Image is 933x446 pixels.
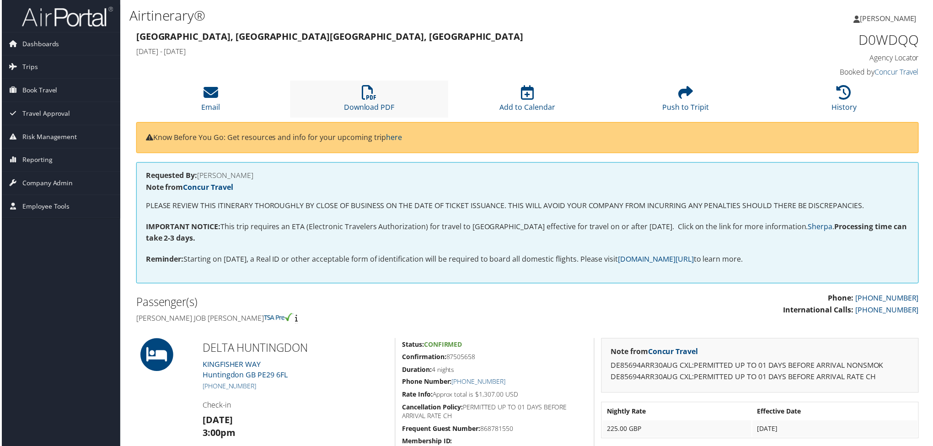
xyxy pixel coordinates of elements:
strong: Duration: [402,366,432,375]
a: Download PDF [343,91,394,113]
strong: Frequent Guest Number: [402,426,481,435]
span: Travel Approval [21,102,69,125]
a: KINGFISHER WAYHuntingdon GB PE29 6FL [202,360,287,382]
a: [PHONE_NUMBER] [857,306,921,316]
a: [PHONE_NUMBER] [202,383,256,392]
a: Email [200,91,219,113]
h2: Passenger(s) [135,296,521,311]
span: Book Travel [21,79,56,102]
p: PLEASE REVIEW THIS ITINERARY THOROUGHLY BY CLOSE OF BUSINESS ON THE DATE OF TICKET ISSUANCE. THIS... [145,201,911,213]
strong: IMPORTANT NOTICE: [145,222,220,232]
strong: International Calls: [784,306,855,316]
span: Reporting [21,149,51,172]
h4: Agency Locator [735,53,921,63]
span: Employee Tools [21,196,68,219]
p: Starting on [DATE], a Real ID or other acceptable form of identification will be required to boar... [145,254,911,266]
strong: Phone: [830,294,855,304]
span: [PERSON_NAME] [862,13,918,23]
h4: [PERSON_NAME] job [PERSON_NAME] [135,314,521,324]
h4: Booked by [735,67,921,77]
th: Nightly Rate [603,405,753,421]
img: airportal-logo.png [20,6,112,27]
a: [PERSON_NAME] [855,5,928,32]
a: Add to Calendar [500,91,556,113]
h5: 4 nights [402,366,588,376]
td: 225.00 GBP [603,422,753,439]
img: tsa-precheck.png [263,314,293,322]
strong: Note from [145,183,232,193]
span: Trips [21,56,36,79]
span: Confirmed [424,341,462,350]
a: Concur Travel [649,348,699,358]
h1: Airtinerary® [128,6,661,25]
a: Concur Travel [876,67,921,77]
h5: Approx total is $1,307.00 USD [402,392,588,401]
a: Push to Tripit [664,91,710,113]
a: History [833,91,858,113]
strong: Reminder: [145,255,182,265]
td: [DATE] [754,422,919,439]
strong: Requested By: [145,171,196,181]
th: Effective Date [754,405,919,421]
a: Sherpa [810,222,834,232]
a: [PHONE_NUMBER] [452,379,506,387]
h2: DELTA HUNTINGDON [202,341,388,357]
strong: Rate Info: [402,392,433,400]
span: Risk Management [21,126,75,149]
span: Dashboards [21,32,58,55]
h4: [DATE] - [DATE] [135,47,721,57]
a: [PHONE_NUMBER] [857,294,921,304]
a: here [386,133,402,143]
strong: [GEOGRAPHIC_DATA], [GEOGRAPHIC_DATA] [GEOGRAPHIC_DATA], [GEOGRAPHIC_DATA] [135,30,524,43]
a: Concur Travel [182,183,232,193]
strong: Confirmation: [402,354,446,362]
strong: Phone Number: [402,379,452,387]
h5: PERMITTED UP TO 01 DAYS BEFORE ARRIVAL RATE CH [402,404,588,422]
h4: Check-in [202,402,388,412]
span: Company Admin [21,172,71,195]
h5: 868781550 [402,426,588,435]
h4: [PERSON_NAME] [145,172,911,180]
a: [DOMAIN_NAME][URL] [619,255,695,265]
strong: Note from [611,348,699,358]
p: DE85694ARR30AUG CXL:PERMITTED UP TO 01 DAYS BEFORE ARRIVAL NONSMOK DE85694ARR30AUG CXL:PERMITTED ... [611,361,911,384]
strong: [DATE] [202,415,232,428]
strong: 3:00pm [202,428,235,441]
h5: 87505658 [402,354,588,363]
strong: Cancellation Policy: [402,404,463,413]
strong: Status: [402,341,424,350]
p: Know Before You Go: Get resources and info for your upcoming trip [145,132,911,144]
h1: D0WDQQ [735,30,921,49]
p: This trip requires an ETA (Electronic Travelers Authorization) for travel to [GEOGRAPHIC_DATA] ef... [145,222,911,245]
